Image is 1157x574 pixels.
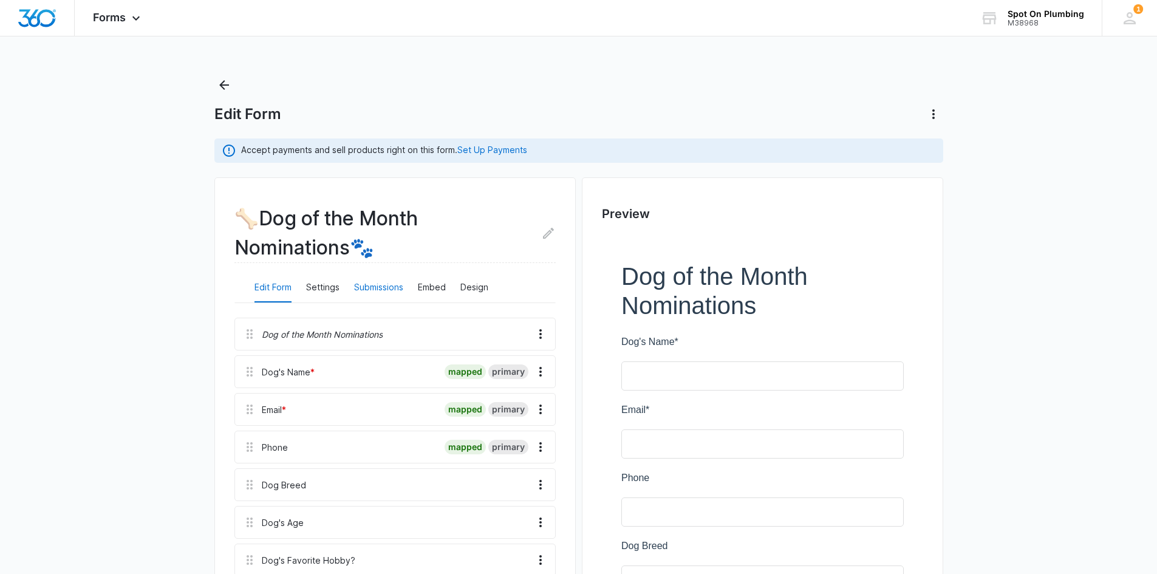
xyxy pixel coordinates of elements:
button: Overflow Menu [531,513,550,532]
div: account name [1008,9,1084,19]
div: Dog's Favorite Hobby? [262,554,355,567]
div: Dog's Age [262,516,304,529]
div: primary [488,364,528,379]
div: mapped [445,440,486,454]
button: Overflow Menu [531,475,550,494]
h2: 🦴Dog of the Month Nominations🐾 [234,204,556,263]
button: Overflow Menu [531,362,550,381]
button: Overflow Menu [531,324,550,344]
button: Actions [924,104,943,124]
button: Edit Form [254,273,292,302]
button: Edit Form Name [541,204,556,262]
button: Back [214,75,234,95]
div: notifications count [1133,4,1143,14]
p: Dog of the Month Nominations [262,328,383,341]
div: Email [262,403,286,416]
button: Embed [418,273,446,302]
button: Overflow Menu [531,550,550,570]
button: Design [460,273,488,302]
div: primary [488,440,528,454]
div: Phone [262,441,288,454]
button: Overflow Menu [531,437,550,457]
button: Settings [306,273,340,302]
div: Dog Breed [262,479,306,491]
h1: Edit Form [214,105,281,123]
a: Set Up Payments [457,145,527,155]
button: Overflow Menu [531,400,550,419]
span: Forms [93,11,126,24]
div: account id [1008,19,1084,27]
p: Accept payments and sell products right on this form. [241,143,527,156]
div: primary [488,402,528,417]
span: 1 [1133,4,1143,14]
button: Submissions [354,273,403,302]
h2: Preview [602,205,923,223]
div: mapped [445,364,486,379]
div: mapped [445,402,486,417]
div: Dog's Name [262,366,315,378]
